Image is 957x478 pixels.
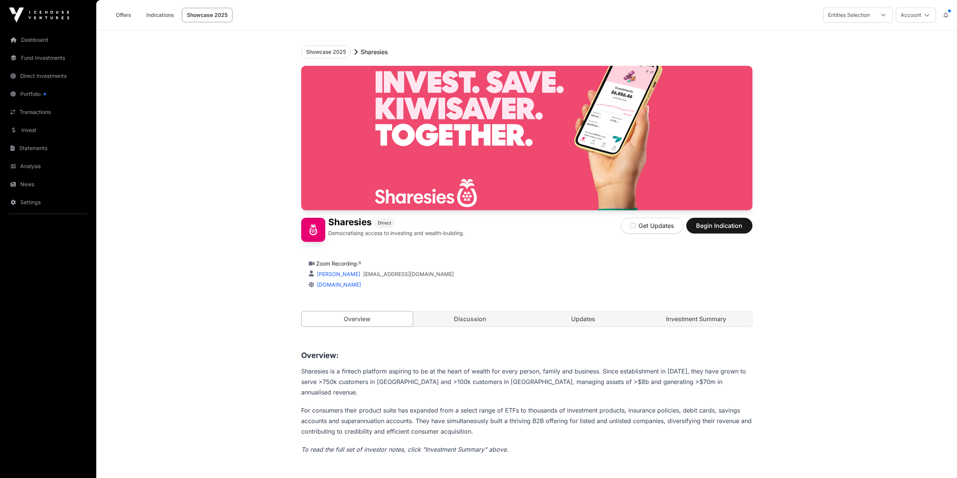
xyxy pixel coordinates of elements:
[6,176,90,193] a: News
[302,311,752,326] nav: Tabs
[6,158,90,175] a: Analysis
[6,86,90,102] a: Portfolio
[696,221,743,230] span: Begin Indication
[328,229,464,237] p: Democratising access to investing and wealth-building.
[314,281,361,288] a: [DOMAIN_NAME]
[6,50,90,66] a: Fund Investments
[301,349,752,361] h3: Overview:
[621,218,683,234] button: Get Updates
[414,311,526,326] a: Discussion
[315,271,360,277] a: [PERSON_NAME]
[301,66,752,210] img: Sharesies
[6,194,90,211] a: Settings
[686,225,752,233] a: Begin Indication
[378,220,391,226] span: Direct
[6,140,90,156] a: Statements
[361,47,388,56] p: Sharesies
[316,260,361,267] a: Zoom Recording
[896,8,936,23] button: Account
[301,218,325,242] img: Sharesies
[640,311,752,326] a: Investment Summary
[301,311,414,327] a: Overview
[301,46,351,58] button: Showcase 2025
[328,218,372,228] h1: Sharesies
[301,405,752,437] p: For consumers their product suite has expanded from a select range of ETFs to thousands of invest...
[686,218,752,234] button: Begin Indication
[824,8,874,22] div: Entities Selection
[528,311,639,326] a: Updates
[363,270,454,278] a: [EMAIL_ADDRESS][DOMAIN_NAME]
[182,8,232,22] a: Showcase 2025
[6,32,90,48] a: Dashboard
[6,68,90,84] a: Direct Investments
[6,104,90,120] a: Transactions
[301,366,752,398] p: Sharesies is a fintech platform aspiring to be at the heart of wealth for every person, family an...
[9,8,69,23] img: Icehouse Ventures Logo
[141,8,179,22] a: Indications
[6,122,90,138] a: Invest
[301,446,508,453] em: To read the full set of investor notes, click "Investment Summary" above.
[108,8,138,22] a: Offers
